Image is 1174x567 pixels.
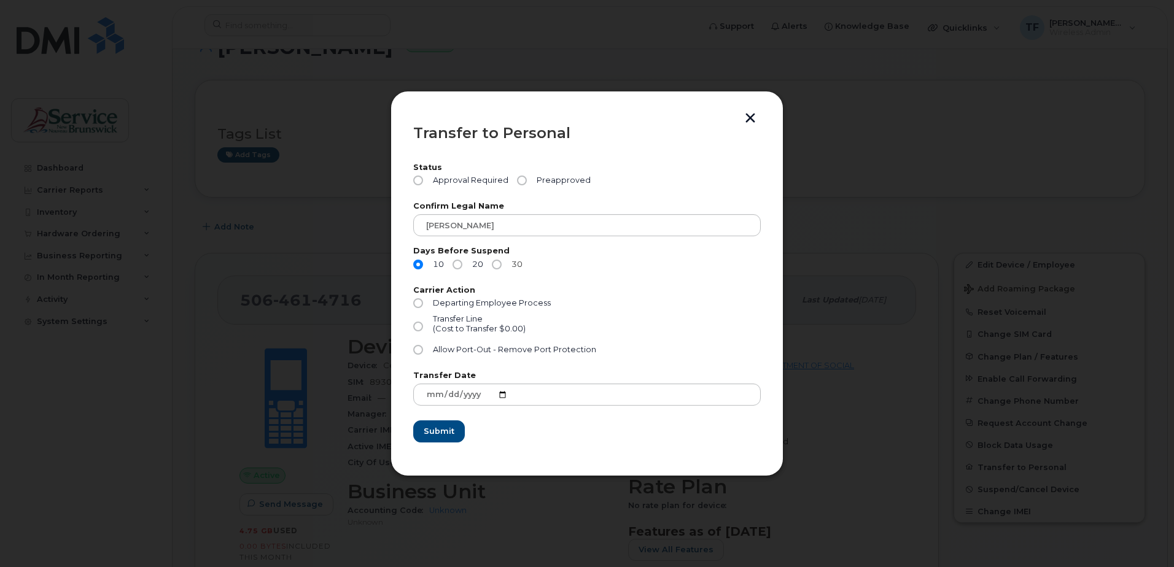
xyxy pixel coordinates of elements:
span: Preapproved [532,175,591,185]
span: 20 [467,260,483,269]
input: Transfer Line(Cost to Transfer $0.00) [413,322,423,331]
input: 30 [492,260,502,269]
span: Submit [424,425,454,437]
div: Transfer to Personal [413,126,761,141]
button: Submit [413,420,465,442]
input: 20 [453,260,462,269]
input: Departing Employee Process [413,298,423,308]
span: Allow Port-Out - Remove Port Protection [433,345,596,354]
span: Transfer Line [433,314,483,323]
input: Preapproved [517,175,527,185]
input: 10 [413,260,423,269]
label: Carrier Action [413,287,761,295]
label: Confirm Legal Name [413,202,761,210]
input: Allow Port-Out - Remove Port Protection [413,345,423,355]
label: Days Before Suspend [413,247,761,255]
input: Approval Required [413,175,423,185]
div: (Cost to Transfer $0.00) [433,324,526,334]
span: 10 [428,260,444,269]
label: Status [413,164,761,172]
span: Departing Employee Process [433,298,551,307]
span: Approval Required [428,175,508,185]
span: 30 [507,260,523,269]
label: Transfer Date [413,372,761,380]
